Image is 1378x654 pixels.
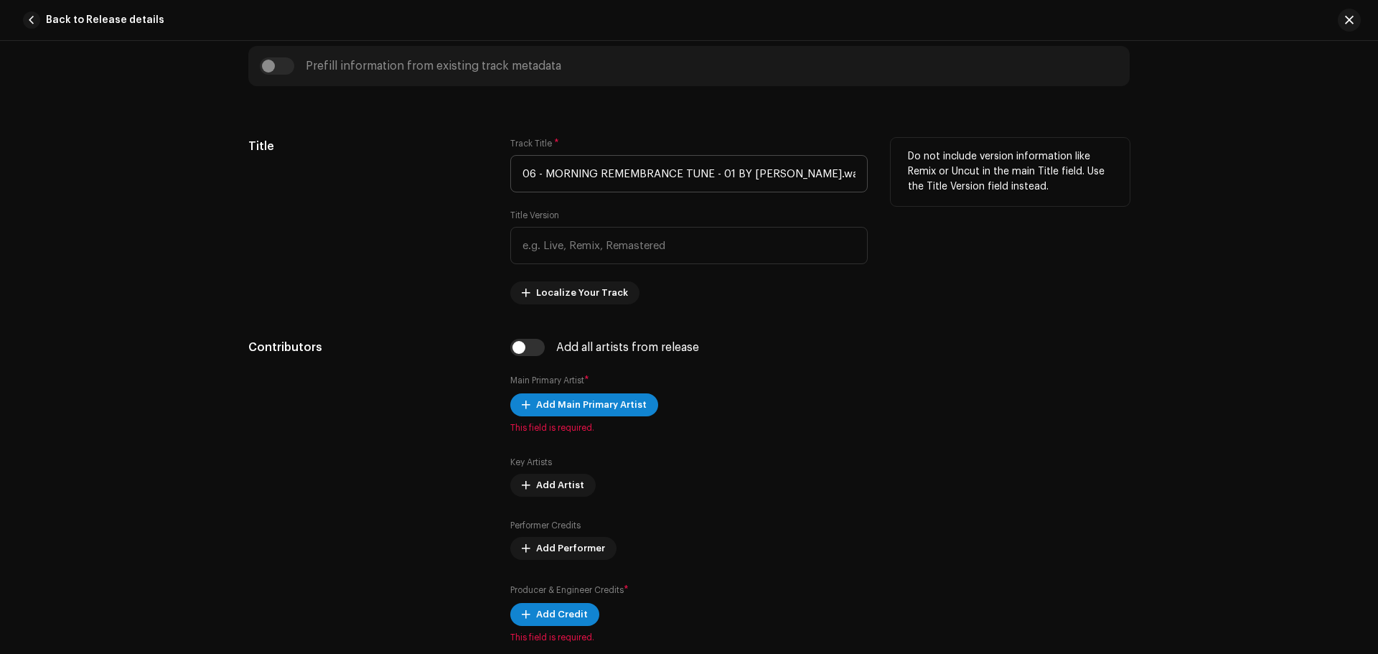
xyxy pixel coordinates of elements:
[510,537,617,560] button: Add Performer
[536,471,584,500] span: Add Artist
[510,422,868,434] span: This field is required.
[510,227,868,264] input: e.g. Live, Remix, Remastered
[510,376,584,385] small: Main Primary Artist
[248,138,487,155] h5: Title
[510,632,868,643] span: This field is required.
[908,149,1112,195] p: Do not include version information like Remix or Uncut in the main Title field. Use the Title Ver...
[510,138,559,149] label: Track Title
[536,600,588,629] span: Add Credit
[536,391,647,419] span: Add Main Primary Artist
[510,281,639,304] button: Localize Your Track
[536,534,605,563] span: Add Performer
[510,520,581,531] label: Performer Credits
[510,393,658,416] button: Add Main Primary Artist
[248,339,487,356] h5: Contributors
[510,586,624,594] small: Producer & Engineer Credits
[510,210,559,221] label: Title Version
[510,603,599,626] button: Add Credit
[510,155,868,192] input: Enter the name of the track
[510,457,552,468] label: Key Artists
[536,279,628,307] span: Localize Your Track
[510,474,596,497] button: Add Artist
[556,342,699,353] div: Add all artists from release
